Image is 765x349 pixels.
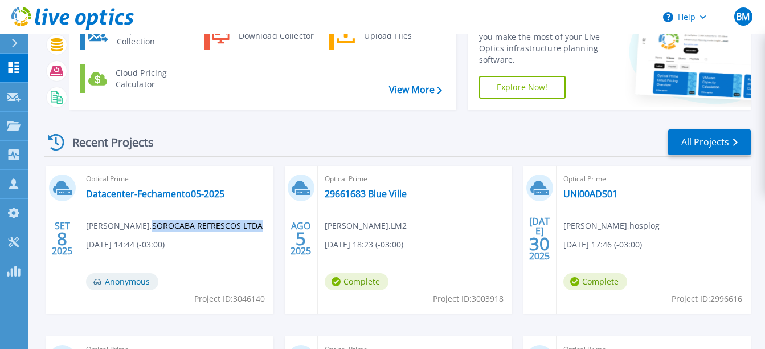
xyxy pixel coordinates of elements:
div: Cloud Pricing Calculator [110,67,194,90]
a: All Projects [668,129,751,155]
a: Upload Files [329,22,445,50]
span: 30 [529,239,550,249]
span: Optical Prime [325,173,505,185]
div: AGO 2025 [290,218,312,259]
span: [DATE] 14:44 (-03:00) [86,238,165,251]
span: Project ID: 2996616 [672,293,742,305]
a: Request a Collection [80,22,197,50]
span: Optical Prime [563,173,744,185]
span: BM [736,12,750,21]
div: [DATE] 2025 [529,218,550,259]
span: Complete [325,273,388,290]
a: Explore Now! [479,76,566,99]
span: [PERSON_NAME] , LM2 [325,220,407,232]
a: View More [389,84,442,95]
a: Cloud Pricing Calculator [80,64,197,93]
span: Project ID: 3046140 [194,293,265,305]
span: [PERSON_NAME] , SOROCABA REFRESCOS LTDA [86,220,263,232]
div: Request a Collection [111,25,194,47]
span: 8 [57,234,67,244]
span: Complete [563,273,627,290]
span: Anonymous [86,273,158,290]
a: 29661683 Blue Ville [325,188,407,200]
div: Download Collector [233,25,319,47]
div: SET 2025 [51,218,73,259]
div: Upload Files [358,25,443,47]
div: Find tutorials, instructional guides and other support videos to help you make the most of your L... [479,9,620,66]
a: Download Collector [204,22,321,50]
span: [DATE] 18:23 (-03:00) [325,238,403,251]
a: Datacenter-Fechamento05-2025 [86,188,224,200]
span: Project ID: 3003918 [433,293,504,305]
a: UNI00ADS01 [563,188,617,200]
span: [PERSON_NAME] , hosplog [563,220,660,232]
span: Optical Prime [86,173,267,185]
span: [DATE] 17:46 (-03:00) [563,238,642,251]
span: 5 [296,234,306,244]
div: Recent Projects [44,128,169,156]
